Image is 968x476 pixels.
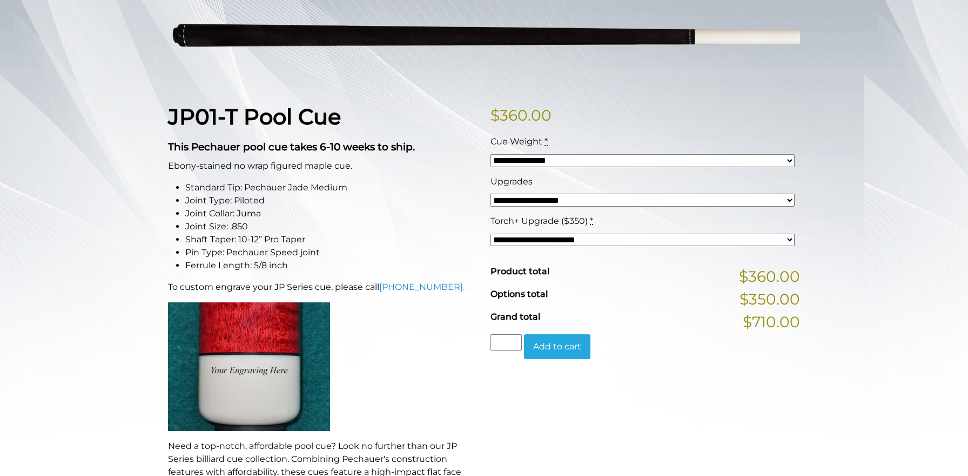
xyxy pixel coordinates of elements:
li: Joint Collar: Juma [185,207,478,220]
p: To custom engrave your JP Series cue, please call [168,281,478,294]
span: $350.00 [740,288,800,310]
span: $710.00 [743,310,800,333]
strong: JP01-T Pool Cue [168,103,341,130]
button: Add to cart [524,334,590,359]
input: Product quantity [490,334,522,351]
p: Ebony-stained no wrap figured maple cue. [168,160,478,173]
li: Shaft Taper: 10-12” Pro Taper [185,233,478,246]
li: Pin Type: Pechauer Speed joint [185,246,478,259]
abbr: required [590,216,593,226]
li: Ferrule Length: 5/8 inch [185,259,478,272]
span: Grand total [490,312,540,322]
span: Options total [490,289,548,299]
span: $ [490,106,500,124]
strong: This Pechauer pool cue takes 6-10 weeks to ship. [168,141,415,153]
li: Joint Size: .850 [185,220,478,233]
img: An image of a cue butt with the words "YOUR ENGRAVING HERE". [168,302,330,431]
span: Product total [490,266,549,276]
span: $360.00 [739,265,800,288]
span: Upgrades [490,176,533,187]
bdi: 360.00 [490,106,552,124]
li: Joint Type: Piloted [185,194,478,207]
abbr: required [544,136,548,147]
a: [PHONE_NUMBER]. [379,282,465,292]
li: Standard Tip: Pechauer Jade Medium [185,181,478,194]
span: Torch+ Upgrade ($350) [490,216,588,226]
span: Cue Weight [490,136,542,147]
